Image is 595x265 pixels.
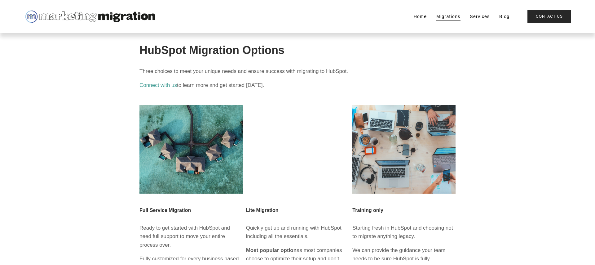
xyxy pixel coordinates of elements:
a: Migrations [436,12,461,21]
p: Starting fresh in HubSpot and choosing not to migrate anything legacy. [352,224,456,240]
a: Connect with us [139,82,177,88]
strong: Most popular option [246,247,297,253]
h3: Full Service Migration [139,207,243,213]
h1: HubSpot Migration Options [139,44,456,56]
a: Contact Us [527,10,571,23]
a: Services [470,12,490,21]
a: Home [414,12,427,21]
p: to learn more and get started [DATE]. [139,81,456,89]
p: Ready to get started with HubSpot and need full support to move your entire process over. [139,224,243,249]
h3: Training only [352,207,456,213]
p: Three choices to meet your unique needs and ensure success with migrating to HubSpot. [139,67,456,75]
p: Quickly get up and running with HubSpot including all the essentials. [246,224,349,240]
h3: Lite Migration [246,207,349,213]
a: Blog [499,12,509,21]
img: Marketing Migration [24,9,156,24]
